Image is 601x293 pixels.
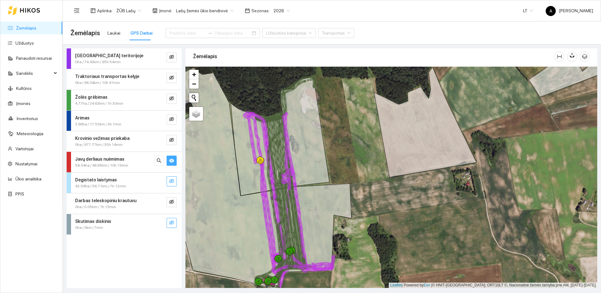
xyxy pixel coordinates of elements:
span: 0ha / 0km / 7min [75,225,103,231]
span: Įmonė : [159,7,172,14]
div: [GEOGRAPHIC_DATA] teritorijoje0ha / 74.43km / 95h 54mineye-invisible [67,48,182,69]
span: 0ha / 0.05km / 1h 13min [75,204,116,210]
button: eye-invisible [167,94,177,104]
span: shop [152,8,157,13]
span: ŽŪB Lašų [116,6,141,15]
button: Initiate a new search [189,93,199,102]
strong: [GEOGRAPHIC_DATA] teritorijoje [75,53,143,58]
a: Layers [189,107,203,121]
button: eye-invisible [167,197,177,207]
button: eye [167,156,177,166]
div: Žemėlapis [193,47,554,65]
div: Žolės grėbimas4.77ha / 24.63km / 1h 30mineye-invisible [67,90,182,110]
span: Sandėlis [16,67,52,80]
button: eye-invisible [167,135,177,145]
strong: Žolės grėbimas [75,95,108,100]
input: Pabaigos data [215,30,251,36]
span: eye [169,158,174,164]
div: Traktoriaus transportas kelyje0ha / 96.04km / 10h 41mineye-invisible [67,69,182,90]
span: eye-invisible [169,137,174,143]
a: Zoom out [189,79,199,89]
div: Arimas3.66ha / 17.53km / 3h 1mineye-invisible [67,111,182,131]
div: Degistato laistymas43.58ha / 56.71km / 7h 12mineye-invisible [67,173,182,193]
button: column-width [554,52,565,62]
span: calendar [245,8,250,13]
button: search [154,156,164,166]
span: eye-invisible [169,117,174,123]
span: | [431,283,432,287]
span: 56.04ha / 48.65km / 10h 13min [75,163,128,169]
span: 0ha / 74.43km / 95h 54min [75,59,121,65]
a: Zoom in [189,70,199,79]
strong: Traktoriaus transportas kelyje [75,74,139,79]
a: Ūkio analitika [15,176,41,181]
strong: Javų derliaus nuėmimas [75,157,124,162]
span: Žemėlapis [70,28,100,38]
a: Užduotys [15,41,34,46]
span: − [192,80,196,88]
span: 0ha / 977.77km / 35h 14min [75,142,123,148]
div: Javų derliaus nuėmimas56.04ha / 48.65km / 10h 13minsearcheye [67,152,182,172]
span: column-width [555,54,564,59]
a: Esri [424,283,430,287]
a: Žemėlapis [16,25,36,30]
span: A [549,6,552,16]
span: layout [91,8,96,13]
span: Sezonas : [251,7,270,14]
strong: Darbas teleskopiniu krautuvu [75,198,136,203]
div: Krovinio vežimas priekaba0ha / 977.77km / 35h 14mineye-invisible [67,131,182,152]
strong: Skutimas diskinis [75,219,111,224]
span: swap-right [207,30,212,36]
div: GPS Darbai [130,30,153,36]
strong: Degistato laistymas [75,177,117,182]
div: Laukai [108,30,120,36]
div: Darbas teleskopiniu krautuvu0ha / 0.05km / 1h 13mineye-invisible [67,193,182,214]
input: Pradžios data [169,30,205,36]
button: eye-invisible [167,73,177,83]
div: | Powered by © HNIT-[GEOGRAPHIC_DATA]; ORT10LT ©, Nacionalinė žemės tarnyba prie AM, [DATE]-[DATE] [389,283,597,288]
span: eye-invisible [169,220,174,226]
button: menu-fold [70,4,83,17]
span: Aplinka : [97,7,113,14]
span: to [207,30,212,36]
a: Įmonės [16,101,30,106]
span: Lašų žemės ūkio bendrovė [176,6,234,15]
span: menu-fold [74,8,80,14]
span: eye-invisible [169,199,174,205]
button: eye-invisible [167,176,177,186]
button: eye-invisible [167,52,177,62]
a: Nustatymai [15,161,37,166]
a: Inventorius [17,116,38,121]
span: 4.77ha / 24.63km / 1h 30min [75,101,123,107]
span: [PERSON_NAME] [546,8,593,13]
div: Skutimas diskinis0ha / 0km / 7mineye-invisible [67,214,182,235]
a: Kultūros [16,86,32,91]
a: Vartotojai [15,146,34,151]
strong: Arimas [75,115,90,120]
span: LT [523,6,533,15]
span: search [157,158,162,164]
span: 2026 [273,6,290,15]
button: eye-invisible [167,218,177,228]
a: Panaudoti resursai [16,56,52,61]
a: Meteorologija [17,131,43,136]
button: eye-invisible [167,114,177,124]
span: 3.66ha / 17.53km / 3h 1min [75,121,121,127]
span: eye-invisible [169,54,174,60]
span: eye-invisible [169,96,174,102]
a: Leaflet [390,283,402,287]
span: 0ha / 96.04km / 10h 41min [75,80,120,86]
span: 43.58ha / 56.71km / 7h 12min [75,183,126,189]
span: + [192,70,196,78]
span: eye-invisible [169,75,174,81]
span: eye-invisible [169,179,174,185]
strong: Krovinio vežimas priekaba [75,136,130,141]
a: PPIS [15,191,24,196]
